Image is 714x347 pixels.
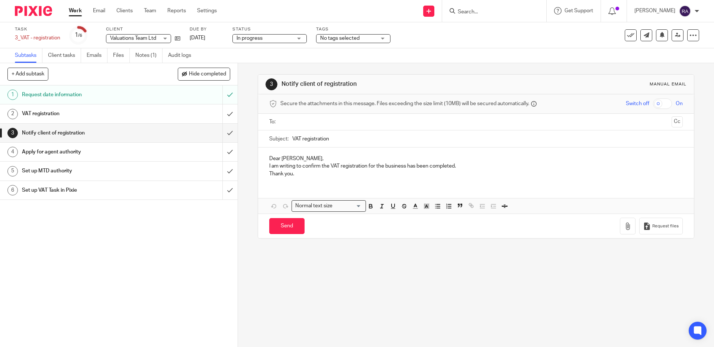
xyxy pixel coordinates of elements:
p: [PERSON_NAME] [634,7,675,14]
span: [DATE] [190,35,205,40]
div: 5 [7,166,18,176]
a: Client tasks [48,48,81,63]
div: 3 [266,78,277,90]
div: 1 [7,90,18,100]
h1: Apply for agent authority [22,146,151,158]
h1: Request date information [22,89,151,100]
button: Request files [639,218,682,234]
div: 3_VAT - registration [15,34,60,42]
div: Manual email [650,81,686,87]
p: Thank you. [269,170,682,178]
span: Valuations Team Ltd [110,36,156,41]
h1: VAT registration [22,108,151,119]
img: Pixie [15,6,52,16]
button: Hide completed [178,68,230,80]
small: /6 [78,33,82,38]
p: Dear [PERSON_NAME], [269,155,682,162]
a: Settings [197,7,217,14]
span: Secure the attachments in this message. Files exceeding the size limit (10MB) will be secured aut... [280,100,529,107]
label: Client [106,26,180,32]
a: Email [93,7,105,14]
label: Subject: [269,135,289,143]
span: In progress [237,36,263,41]
span: Normal text size [293,202,334,210]
h1: Set up MTD authority [22,165,151,176]
input: Search [457,9,524,16]
a: Files [113,48,130,63]
span: Get Support [565,8,593,13]
div: 2 [7,109,18,119]
span: No tags selected [320,36,360,41]
a: Work [69,7,82,14]
p: I am writing to confirm the VAT registration for the business has been completed. [269,162,682,170]
span: On [676,100,683,107]
label: Task [15,26,60,32]
a: Reports [167,7,186,14]
span: Request files [652,223,679,229]
label: To: [269,118,277,126]
a: Notes (1) [135,48,163,63]
input: Send [269,218,305,234]
label: Due by [190,26,223,32]
button: + Add subtask [7,68,48,80]
img: svg%3E [679,5,691,17]
a: Clients [116,7,133,14]
a: Team [144,7,156,14]
div: 4 [7,147,18,157]
div: 3 [7,128,18,138]
a: Emails [87,48,107,63]
span: Hide completed [189,71,226,77]
button: Cc [672,116,683,127]
a: Audit logs [168,48,197,63]
span: Switch off [626,100,649,107]
div: 1 [75,31,82,39]
div: Search for option [292,200,366,212]
h1: Set up VAT Task in Pixie [22,185,151,196]
h1: Notify client of registration [22,127,151,139]
label: Tags [316,26,390,32]
label: Status [232,26,307,32]
div: 6 [7,185,18,195]
input: Search for option [335,202,361,210]
h1: Notify client of registration [282,80,492,88]
a: Subtasks [15,48,42,63]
